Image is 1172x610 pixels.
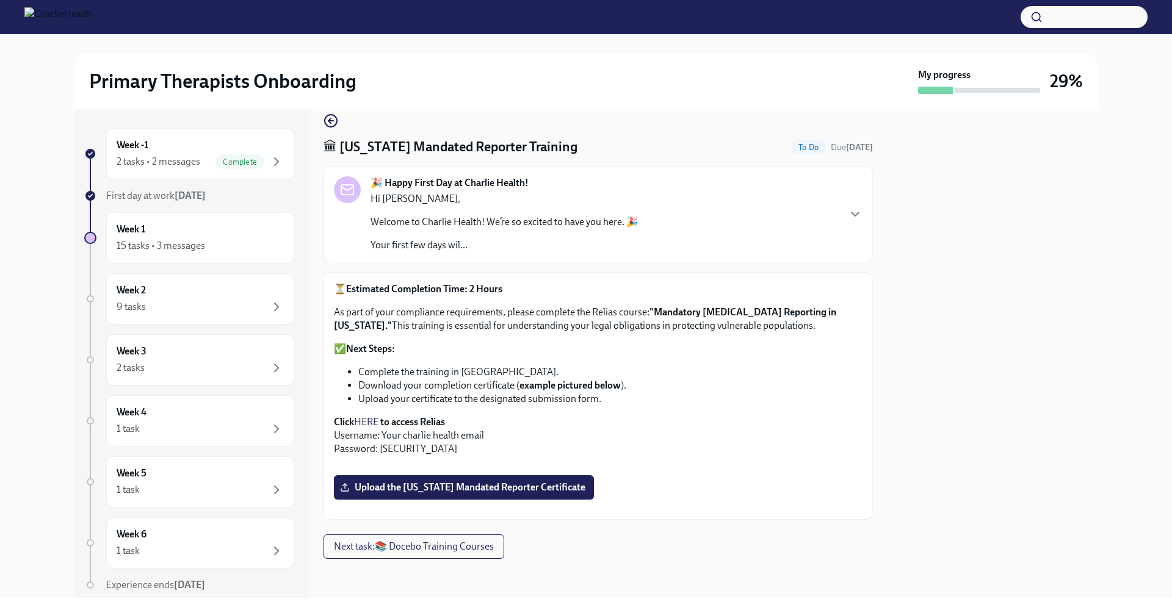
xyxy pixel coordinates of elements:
[117,483,140,497] div: 1 task
[175,190,206,201] strong: [DATE]
[831,142,873,153] span: August 22nd, 2025 10:00
[117,239,205,253] div: 15 tasks • 3 messages
[324,534,504,559] button: Next task:📚 Docebo Training Courses
[89,69,356,93] h2: Primary Therapists Onboarding
[84,128,294,179] a: Week -12 tasks • 2 messagesComplete
[846,142,873,152] strong: [DATE]
[84,189,294,203] a: First day at work[DATE]
[117,223,145,236] h6: Week 1
[84,395,294,447] a: Week 41 task
[106,579,205,590] span: Experience ends
[117,422,140,436] div: 1 task
[117,300,146,314] div: 9 tasks
[84,456,294,508] a: Week 51 task
[334,415,863,456] p: Username: Your charlie health email Password: [SECURITY_DATA]
[346,343,395,354] strong: Next Steps:
[84,273,294,325] a: Week 29 tasks
[791,143,826,152] span: To Do
[831,142,873,152] span: Due
[117,361,145,375] div: 2 tasks
[215,157,264,167] span: Complete
[84,517,294,569] a: Week 61 task
[354,416,378,428] a: HERE
[117,138,148,152] h6: Week -1
[346,283,502,295] strong: Estimated Completion Time: 2 Hours
[371,215,638,229] p: Welcome to Charlie Health! We’re so excited to have you here. 🎉
[117,155,200,168] div: 2 tasks • 2 messages
[334,306,863,332] p: As part of your compliance requirements, please complete the Relias course: This training is esse...
[334,540,494,553] span: Next task : 📚 Docebo Training Courses
[117,467,146,480] h6: Week 5
[918,68,971,82] strong: My progress
[519,379,621,391] strong: example pictured below
[84,212,294,264] a: Week 115 tasks • 3 messages
[117,345,146,358] h6: Week 3
[358,365,863,379] li: Complete the training in [GEOGRAPHIC_DATA].
[334,475,594,500] label: Upload the [US_STATE] Mandated Reporter Certificate
[371,176,529,190] strong: 🎉 Happy First Day at Charlie Health!
[1050,70,1083,92] h3: 29%
[358,379,863,392] li: Download your completion certificate ( ).
[371,192,638,206] p: Hi [PERSON_NAME],
[117,544,140,558] div: 1 task
[371,239,638,252] p: Your first few days wil...
[334,342,863,356] p: ✅
[117,406,146,419] h6: Week 4
[334,416,354,428] strong: Click
[358,392,863,406] li: Upload your certificate to the designated submission form.
[84,334,294,386] a: Week 32 tasks
[342,481,585,493] span: Upload the [US_STATE] Mandated Reporter Certificate
[117,284,146,297] h6: Week 2
[380,416,445,428] strong: to access Relias
[334,282,863,296] p: ⏳
[24,7,92,27] img: CharlieHealth
[106,190,206,201] span: First day at work
[174,579,205,590] strong: [DATE]
[117,528,146,541] h6: Week 6
[324,138,577,156] h4: 🏛 [US_STATE] Mandated Reporter Training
